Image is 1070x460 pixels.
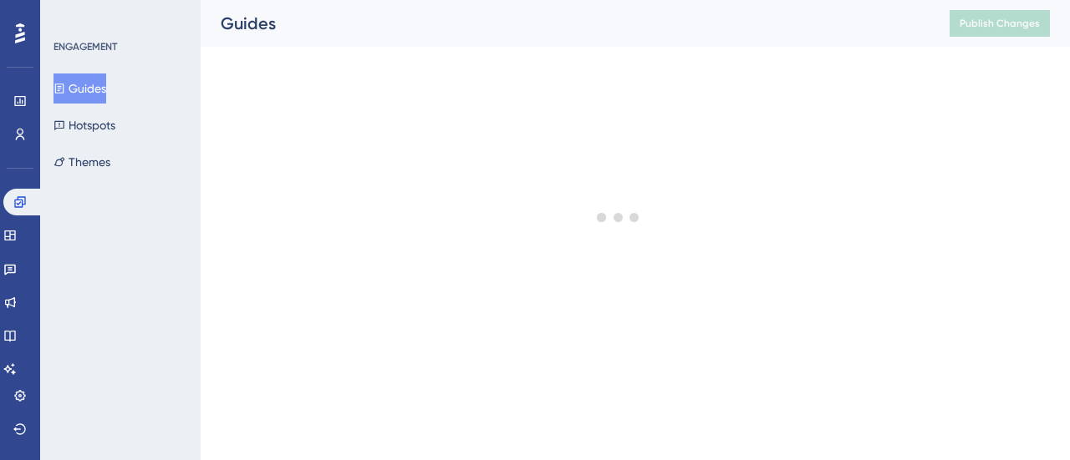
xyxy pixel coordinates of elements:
span: Publish Changes [960,17,1040,30]
div: ENGAGEMENT [53,40,117,53]
button: Guides [53,73,106,104]
button: Hotspots [53,110,115,140]
div: Guides [221,12,908,35]
button: Themes [53,147,110,177]
button: Publish Changes [950,10,1050,37]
